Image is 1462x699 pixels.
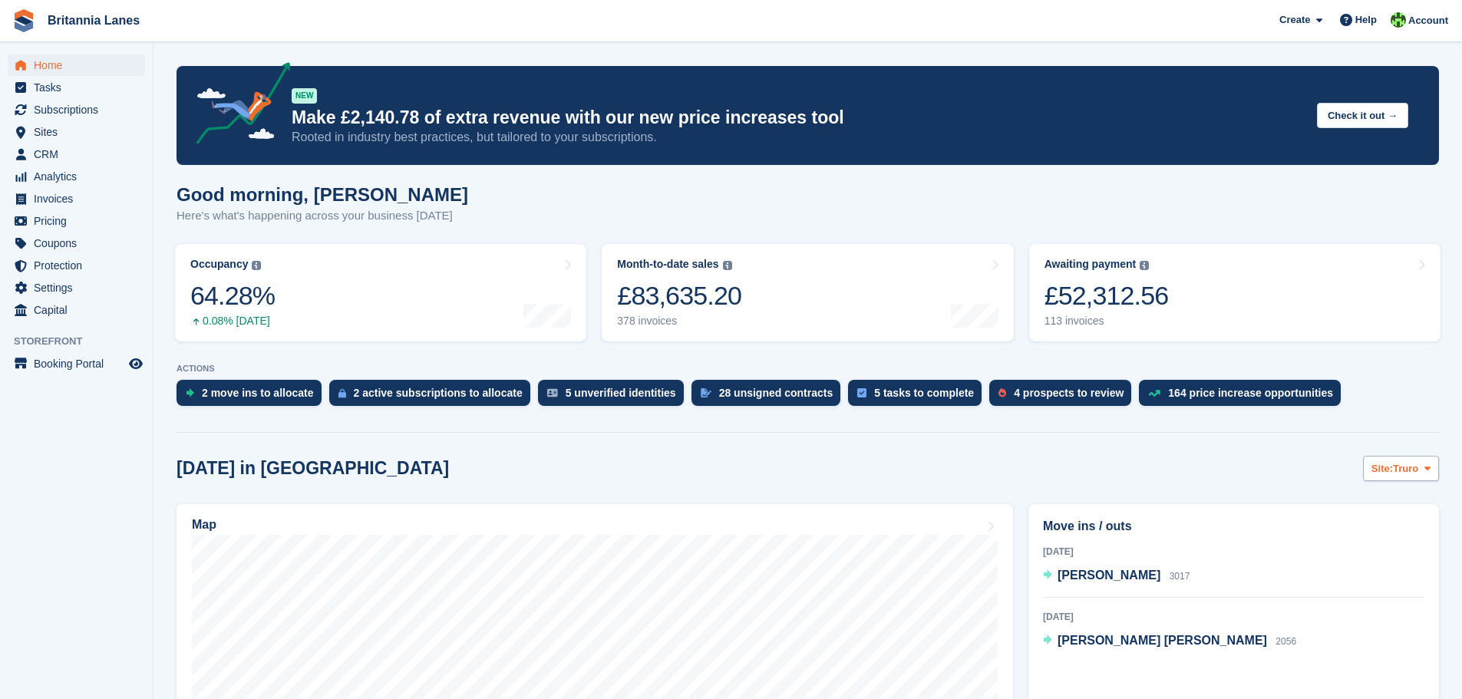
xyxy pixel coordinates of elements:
span: Invoices [34,188,126,209]
img: icon-info-grey-7440780725fd019a000dd9b08b2336e03edf1995a4989e88bcd33f0948082b44.svg [723,261,732,270]
a: 28 unsigned contracts [691,380,849,414]
div: 378 invoices [617,315,741,328]
span: Create [1279,12,1310,28]
h1: Good morning, [PERSON_NAME] [177,184,468,205]
a: [PERSON_NAME] 3017 [1043,566,1190,586]
span: Coupons [34,232,126,254]
a: menu [8,255,145,276]
span: Analytics [34,166,126,187]
a: 2 active subscriptions to allocate [329,380,538,414]
div: 5 unverified identities [566,387,676,399]
span: Help [1355,12,1377,28]
img: icon-info-grey-7440780725fd019a000dd9b08b2336e03edf1995a4989e88bcd33f0948082b44.svg [1140,261,1149,270]
a: 164 price increase opportunities [1139,380,1348,414]
div: [DATE] [1043,545,1424,559]
a: menu [8,299,145,321]
div: 113 invoices [1045,315,1169,328]
a: menu [8,277,145,298]
div: 0.08% [DATE] [190,315,275,328]
span: CRM [34,143,126,165]
a: Awaiting payment £52,312.56 113 invoices [1029,244,1441,341]
span: [PERSON_NAME] [PERSON_NAME] [1058,634,1267,647]
span: Protection [34,255,126,276]
img: verify_identity-adf6edd0f0f0b5bbfe63781bf79b02c33cf7c696d77639b501bdc392416b5a36.svg [547,388,558,397]
a: Month-to-date sales £83,635.20 378 invoices [602,244,1013,341]
img: icon-info-grey-7440780725fd019a000dd9b08b2336e03edf1995a4989e88bcd33f0948082b44.svg [252,261,261,270]
p: ACTIONS [177,364,1439,374]
div: 64.28% [190,280,275,312]
span: Sites [34,121,126,143]
img: contract_signature_icon-13c848040528278c33f63329250d36e43548de30e8caae1d1a13099fd9432cc5.svg [701,388,711,397]
span: Pricing [34,210,126,232]
div: Month-to-date sales [617,258,718,271]
a: 4 prospects to review [989,380,1139,414]
a: 5 tasks to complete [848,380,989,414]
p: Here's what's happening across your business [DATE] [177,207,468,225]
p: Make £2,140.78 of extra revenue with our new price increases tool [292,107,1305,129]
a: menu [8,210,145,232]
div: 2 move ins to allocate [202,387,314,399]
span: Booking Portal [34,353,126,374]
span: Subscriptions [34,99,126,120]
span: 2056 [1276,636,1296,647]
div: Occupancy [190,258,248,271]
a: menu [8,143,145,165]
h2: [DATE] in [GEOGRAPHIC_DATA] [177,458,449,479]
a: menu [8,99,145,120]
a: menu [8,188,145,209]
span: Capital [34,299,126,321]
div: 2 active subscriptions to allocate [354,387,523,399]
a: [PERSON_NAME] [PERSON_NAME] 2056 [1043,631,1296,651]
div: NEW [292,88,317,104]
img: price_increase_opportunities-93ffe204e8149a01c8c9dc8f82e8f89637d9d84a8eef4429ea346261dce0b2c0.svg [1148,390,1160,397]
img: price-adjustments-announcement-icon-8257ccfd72463d97f412b2fc003d46551f7dbcb40ab6d574587a9cd5c0d94... [183,62,291,150]
div: 28 unsigned contracts [719,387,833,399]
a: Occupancy 64.28% 0.08% [DATE] [175,244,586,341]
a: Preview store [127,354,145,373]
img: prospect-51fa495bee0391a8d652442698ab0144808aea92771e9ea1ae160a38d050c398.svg [998,388,1006,397]
div: 5 tasks to complete [874,387,974,399]
button: Check it out → [1317,103,1408,128]
a: menu [8,121,145,143]
img: stora-icon-8386f47178a22dfd0bd8f6a31ec36ba5ce8667c1dd55bd0f319d3a0aa187defe.svg [12,9,35,32]
div: 4 prospects to review [1014,387,1124,399]
div: £83,635.20 [617,280,741,312]
a: menu [8,166,145,187]
span: Home [34,54,126,76]
div: Awaiting payment [1045,258,1137,271]
div: 164 price increase opportunities [1168,387,1333,399]
a: menu [8,353,145,374]
span: Truro [1393,461,1418,476]
span: [PERSON_NAME] [1058,569,1160,582]
img: active_subscription_to_allocate_icon-d502201f5373d7db506a760aba3b589e785aa758c864c3986d89f69b8ff3... [338,388,346,398]
a: 2 move ins to allocate [177,380,329,414]
span: Site: [1371,461,1393,476]
button: Site: Truro [1363,456,1439,481]
span: Settings [34,277,126,298]
a: Britannia Lanes [41,8,146,33]
h2: Map [192,518,216,532]
span: Storefront [14,334,153,349]
p: Rooted in industry best practices, but tailored to your subscriptions. [292,129,1305,146]
span: Tasks [34,77,126,98]
div: £52,312.56 [1045,280,1169,312]
img: task-75834270c22a3079a89374b754ae025e5fb1db73e45f91037f5363f120a921f8.svg [857,388,866,397]
h2: Move ins / outs [1043,517,1424,536]
span: Account [1408,13,1448,28]
span: 3017 [1170,571,1190,582]
img: move_ins_to_allocate_icon-fdf77a2bb77ea45bf5b3d319d69a93e2d87916cf1d5bf7949dd705db3b84f3ca.svg [186,388,194,397]
a: menu [8,77,145,98]
a: menu [8,232,145,254]
img: Robert Parr [1391,12,1406,28]
a: 5 unverified identities [538,380,691,414]
a: menu [8,54,145,76]
div: [DATE] [1043,610,1424,624]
